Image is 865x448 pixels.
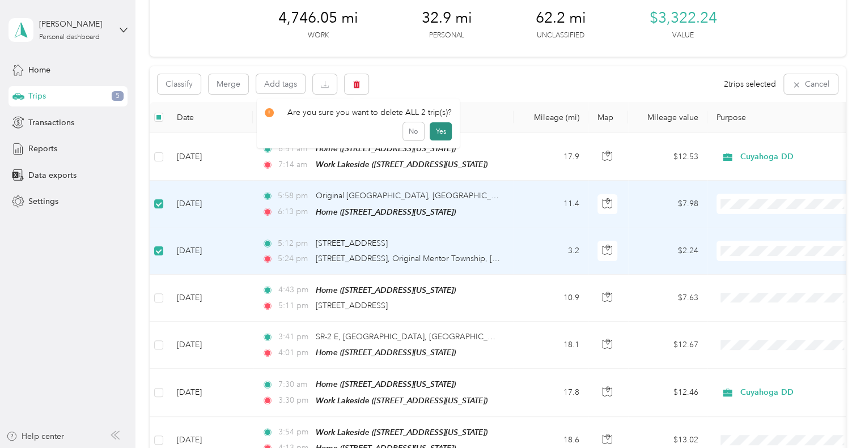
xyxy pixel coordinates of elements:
span: Reports [28,143,57,155]
td: [DATE] [168,228,253,275]
span: [STREET_ADDRESS] [316,238,388,248]
td: 17.8 [514,369,588,416]
th: Locations [253,102,514,133]
button: No [403,122,424,140]
span: Work Lakeside ([STREET_ADDRESS][US_STATE]) [316,160,487,169]
span: 5 [112,91,124,101]
span: Trips [28,90,46,102]
button: Help center [6,430,64,442]
span: 32.9 mi [422,9,472,27]
span: 3:54 pm [278,426,310,438]
td: 10.9 [514,275,588,322]
span: [STREET_ADDRESS] [316,301,388,310]
td: $2.24 [628,228,707,275]
span: Cuyahoga DD [740,386,844,399]
th: Mileage (mi) [514,102,588,133]
span: 5:12 pm [278,237,310,250]
span: Home ([STREET_ADDRESS][US_STATE]) [316,207,456,216]
span: Cuyahoga DD [740,151,844,163]
td: 3.2 [514,228,588,275]
th: Map [588,102,628,133]
th: Mileage value [628,102,707,133]
span: 5:58 pm [278,190,310,202]
td: [DATE] [168,369,253,416]
td: $12.67 [628,322,707,369]
span: 6:13 pm [278,206,310,218]
span: 6:51 am [278,143,310,155]
span: SR-2 E, [GEOGRAPHIC_DATA], [GEOGRAPHIC_DATA], [GEOGRAPHIC_DATA] [316,332,597,342]
td: 11.4 [514,181,588,228]
span: 4:43 pm [278,284,310,296]
span: Home [28,64,50,76]
div: Are you sure you want to delete ALL 2 trip(s)? [265,106,452,118]
span: Work Lakeside ([STREET_ADDRESS][US_STATE]) [316,396,487,405]
span: Original [GEOGRAPHIC_DATA], [GEOGRAPHIC_DATA], [GEOGRAPHIC_DATA] [316,191,600,200]
td: [DATE] [168,181,253,228]
p: Work [308,31,329,41]
td: $7.98 [628,181,707,228]
span: Home ([STREET_ADDRESS][US_STATE]) [316,348,456,357]
span: 3:30 pm [278,394,310,407]
span: Work Lakeside ([STREET_ADDRESS][US_STATE]) [316,428,487,437]
span: [STREET_ADDRESS], Original Mentor Township, [GEOGRAPHIC_DATA], [GEOGRAPHIC_DATA] [316,254,658,263]
p: Personal [429,31,464,41]
span: Settings [28,195,58,207]
span: 2 trips selected [724,78,776,90]
span: 4:01 pm [278,347,310,359]
span: 3:41 pm [278,331,310,343]
td: 18.1 [514,322,588,369]
span: 4,746.05 mi [278,9,358,27]
span: 5:11 pm [278,300,310,312]
span: 5:24 pm [278,253,310,265]
span: $3,322.24 [650,9,717,27]
button: Add tags [256,74,305,93]
span: Home ([STREET_ADDRESS][US_STATE]) [316,285,456,295]
span: 62.2 mi [536,9,586,27]
span: Home ([STREET_ADDRESS][US_STATE]) [316,379,456,389]
button: Yes [430,122,452,140]
td: $12.46 [628,369,707,416]
td: [DATE] [168,322,253,369]
td: $12.53 [628,133,707,181]
p: Unclassified [537,31,584,41]
iframe: Everlance-gr Chat Button Frame [802,385,865,448]
td: [DATE] [168,275,253,322]
th: Date [168,102,253,133]
button: Merge [209,74,248,94]
div: Personal dashboard [39,34,100,41]
span: Home ([STREET_ADDRESS][US_STATE]) [316,144,456,153]
span: Transactions [28,117,74,129]
td: [DATE] [168,133,253,181]
span: 7:30 am [278,378,310,391]
td: 17.9 [514,133,588,181]
p: Value [672,31,694,41]
span: Data exports [28,169,77,181]
button: Classify [158,74,201,94]
button: Cancel [784,74,838,94]
span: 7:14 am [278,159,310,171]
td: $7.63 [628,275,707,322]
div: [PERSON_NAME] [39,18,110,30]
